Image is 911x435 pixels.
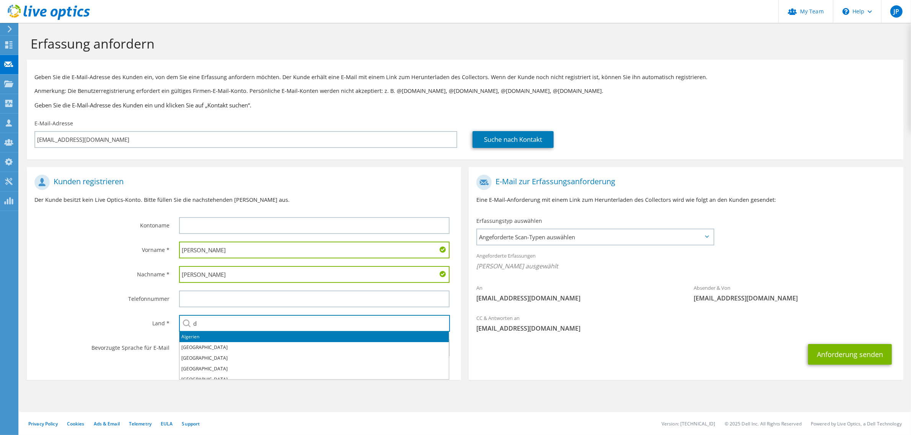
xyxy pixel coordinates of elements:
[179,342,449,353] li: [GEOGRAPHIC_DATA]
[182,420,200,427] a: Support
[476,196,895,204] p: Eine E-Mail-Anforderung mit einem Link zum Herunterladen des Collectors wird wie folgt an den Kun...
[34,242,169,254] label: Vorname *
[179,364,449,374] li: [GEOGRAPHIC_DATA]
[179,331,449,342] li: Algerien
[34,339,169,352] label: Bevorzugte Sprache für E-Mail
[94,420,120,427] a: Ads & Email
[477,229,713,245] span: Angeforderte Scan-Typen auswählen
[694,294,896,302] span: [EMAIL_ADDRESS][DOMAIN_NAME]
[725,420,802,427] li: © 2025 Dell Inc. All Rights Reserved
[476,324,895,333] span: [EMAIL_ADDRESS][DOMAIN_NAME]
[28,420,58,427] a: Privacy Policy
[34,291,169,303] label: Telefonnummer
[34,315,169,327] label: Land *
[179,353,449,364] li: [GEOGRAPHIC_DATA]
[34,175,450,190] h1: Kunden registrieren
[34,101,896,109] h3: Geben Sie die E-Mail-Adresse des Kunden ein und klicken Sie auf „Kontakt suchen“.
[129,420,152,427] a: Telemetry
[808,344,892,365] button: Anforderung senden
[843,8,849,15] svg: \n
[34,87,896,95] p: Anmerkung: Die Benutzerregistrierung erfordert ein gültiges Firmen-E-Mail-Konto. Persönliche E-Ma...
[179,374,449,385] li: [GEOGRAPHIC_DATA]
[469,280,686,306] div: An
[34,73,896,81] p: Geben Sie die E-Mail-Adresse des Kunden ein, von dem Sie eine Erfassung anfordern möchten. Der Ku...
[811,420,902,427] li: Powered by Live Optics, a Dell Technology
[476,262,895,270] span: [PERSON_NAME] ausgewählt
[476,294,678,302] span: [EMAIL_ADDRESS][DOMAIN_NAME]
[161,420,173,427] a: EULA
[473,131,554,148] a: Suche nach Kontakt
[34,196,453,204] p: Der Kunde besitzt kein Live Optics-Konto. Bitte füllen Sie die nachstehenden [PERSON_NAME] aus.
[34,120,73,127] label: E-Mail-Adresse
[890,5,903,18] span: JP
[34,217,169,229] label: Kontoname
[31,36,896,52] h1: Erfassung anfordern
[469,248,903,276] div: Angeforderte Erfassungen
[476,217,542,225] label: Erfassungstyp auswählen
[686,280,903,306] div: Absender & Von
[662,420,715,427] li: Version: [TECHNICAL_ID]
[476,175,891,190] h1: E-Mail zur Erfassungsanforderung
[67,420,85,427] a: Cookies
[469,310,903,336] div: CC & Antworten an
[34,266,169,278] label: Nachname *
